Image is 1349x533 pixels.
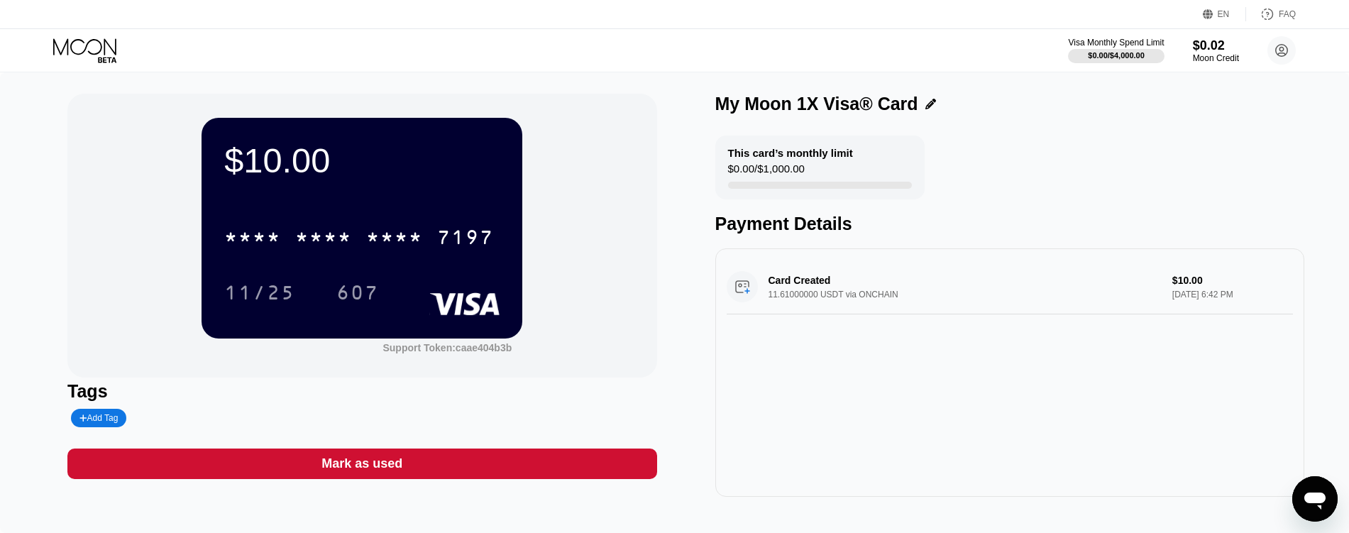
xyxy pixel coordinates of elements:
[224,283,295,306] div: 11/25
[67,449,656,479] div: Mark as used
[728,163,805,182] div: $0.00 / $1,000.00
[1068,38,1164,48] div: Visa Monthly Spend Limit
[715,214,1304,234] div: Payment Details
[1203,7,1246,21] div: EN
[336,283,379,306] div: 607
[1193,53,1239,63] div: Moon Credit
[1193,38,1239,53] div: $0.02
[224,141,500,180] div: $10.00
[1088,51,1145,60] div: $0.00 / $4,000.00
[79,413,118,423] div: Add Tag
[67,381,656,402] div: Tags
[1246,7,1296,21] div: FAQ
[1218,9,1230,19] div: EN
[1279,9,1296,19] div: FAQ
[71,409,126,427] div: Add Tag
[728,147,853,159] div: This card’s monthly limit
[382,342,512,353] div: Support Token: caae404b3b
[326,275,390,310] div: 607
[1193,38,1239,63] div: $0.02Moon Credit
[1292,476,1338,522] iframe: Button to launch messaging window
[214,275,306,310] div: 11/25
[715,94,918,114] div: My Moon 1X Visa® Card
[1068,38,1164,63] div: Visa Monthly Spend Limit$0.00/$4,000.00
[437,228,494,251] div: 7197
[382,342,512,353] div: Support Token:caae404b3b
[321,456,402,472] div: Mark as used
